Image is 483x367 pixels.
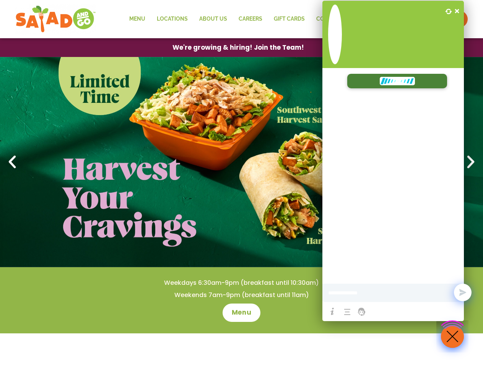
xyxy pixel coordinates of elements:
[15,4,96,34] img: new-SAG-logo-768×292
[194,10,233,28] a: About Us
[328,5,342,64] img: wpChatIcon
[124,10,382,28] nav: Menu
[311,10,357,28] a: Contact Us
[356,305,368,318] a: Support
[268,10,311,28] a: GIFT CARDS
[15,279,468,287] h4: Weekdays 6:30am-9pm (breakfast until 10:30am)
[326,305,338,318] a: Help
[232,308,251,317] span: Menu
[161,39,315,57] a: We're growing & hiring! Join the Team!
[454,284,472,301] button: Send
[124,10,151,28] a: Menu
[15,291,468,299] h4: Weekends 7am-9pm (breakfast until 11am)
[233,10,268,28] a: Careers
[172,44,304,51] span: We're growing & hiring! Join the Team!
[340,304,354,317] a: Chat
[380,77,415,85] img: Typing...
[223,304,260,322] a: Menu
[443,5,454,17] div: Reset
[151,10,194,28] a: Locations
